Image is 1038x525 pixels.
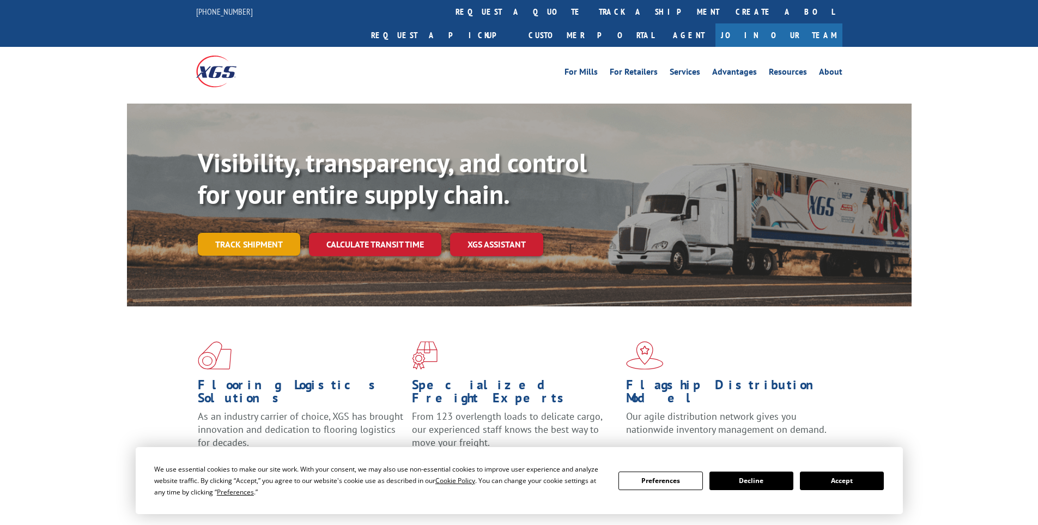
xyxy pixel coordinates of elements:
a: [PHONE_NUMBER] [196,6,253,17]
h1: Flagship Distribution Model [626,378,832,410]
a: Agent [662,23,715,47]
a: About [819,68,842,80]
p: From 123 overlength loads to delicate cargo, our experienced staff knows the best way to move you... [412,410,618,458]
a: Track shipment [198,233,300,256]
span: Cookie Policy [435,476,475,485]
a: Join Our Team [715,23,842,47]
a: Learn More > [626,446,762,458]
a: For Mills [564,68,598,80]
a: For Retailers [610,68,658,80]
div: Cookie Consent Prompt [136,447,903,514]
img: xgs-icon-total-supply-chain-intelligence-red [198,341,232,370]
a: Services [670,68,700,80]
div: We use essential cookies to make our site work. With your consent, we may also use non-essential ... [154,463,605,498]
a: Advantages [712,68,757,80]
span: Preferences [217,487,254,497]
img: xgs-icon-flagship-distribution-model-red [626,341,664,370]
span: Our agile distribution network gives you nationwide inventory management on demand. [626,410,827,436]
a: XGS ASSISTANT [450,233,543,256]
a: Resources [769,68,807,80]
a: Customer Portal [520,23,662,47]
img: xgs-icon-focused-on-flooring-red [412,341,438,370]
button: Decline [709,472,793,490]
button: Accept [800,472,884,490]
a: Calculate transit time [309,233,441,256]
h1: Flooring Logistics Solutions [198,378,404,410]
span: As an industry carrier of choice, XGS has brought innovation and dedication to flooring logistics... [198,410,403,449]
a: Request a pickup [363,23,520,47]
h1: Specialized Freight Experts [412,378,618,410]
button: Preferences [618,472,702,490]
b: Visibility, transparency, and control for your entire supply chain. [198,146,587,211]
